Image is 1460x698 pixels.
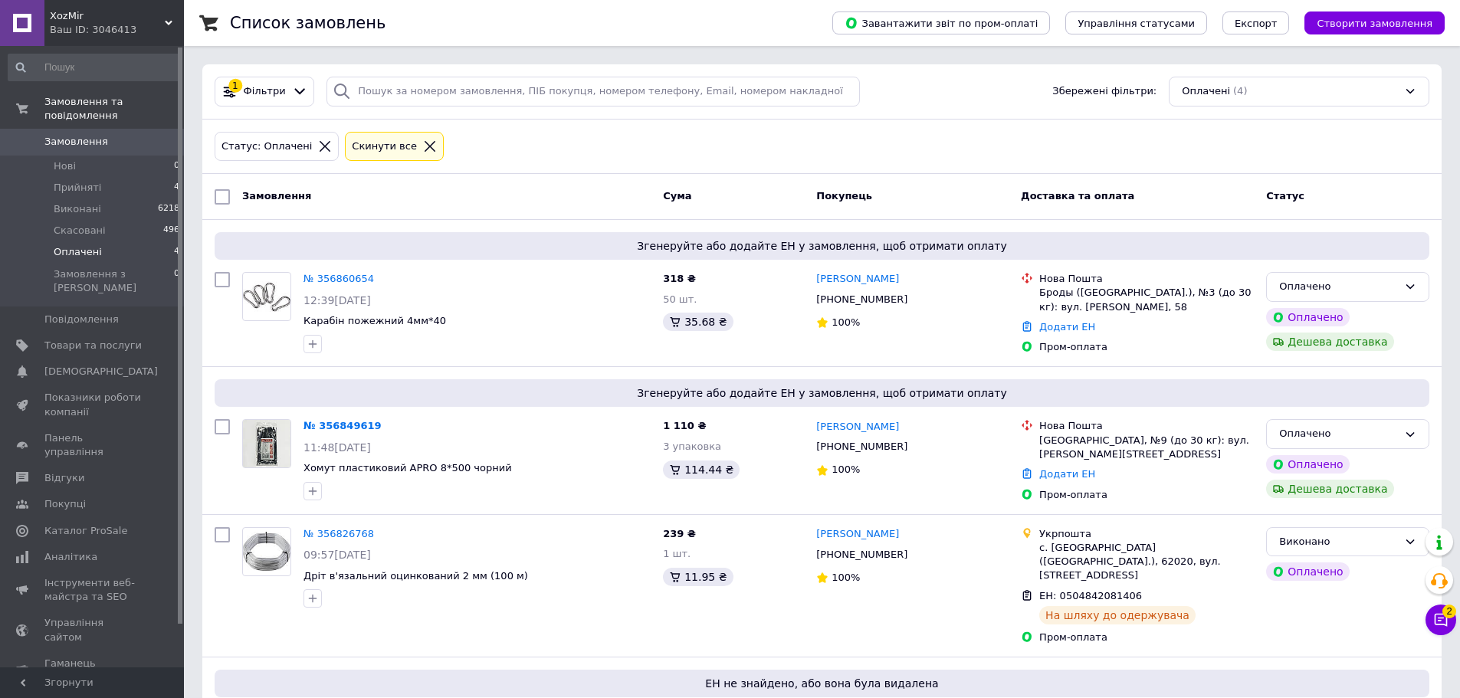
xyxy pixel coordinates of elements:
[1039,468,1095,480] a: Додати ЕН
[1266,333,1393,351] div: Дешева доставка
[326,77,860,107] input: Пошук за номером замовлення, ПІБ покупця, номером телефону, Email, номером накладної
[44,497,86,511] span: Покупці
[303,570,528,582] a: Дріт в'язальний оцинкований 2 мм (100 м)
[221,385,1423,401] span: Згенеруйте або додайте ЕН у замовлення, щоб отримати оплату
[1266,455,1349,474] div: Оплачено
[243,281,290,312] img: Фото товару
[1266,562,1349,581] div: Оплачено
[44,95,184,123] span: Замовлення та повідомлення
[221,238,1423,254] span: Згенеруйте або додайте ЕН у замовлення, щоб отримати оплату
[1266,308,1349,326] div: Оплачено
[813,545,910,565] div: [PHONE_NUMBER]
[832,316,860,328] span: 100%
[8,54,181,81] input: Пошук
[349,139,420,155] div: Cкинути все
[1039,541,1254,583] div: с. [GEOGRAPHIC_DATA] ([GEOGRAPHIC_DATA].), 62020, вул. [STREET_ADDRESS]
[1317,18,1432,29] span: Створити замовлення
[44,471,84,485] span: Відгуки
[54,245,102,259] span: Оплачені
[832,11,1050,34] button: Завантажити звіт по пром-оплаті
[44,135,108,149] span: Замовлення
[44,431,142,459] span: Панель управління
[243,420,290,467] img: Фото товару
[1065,11,1207,34] button: Управління статусами
[242,419,291,468] a: Фото товару
[1279,426,1398,442] div: Оплачено
[663,190,691,202] span: Cума
[44,550,97,564] span: Аналітика
[813,290,910,310] div: [PHONE_NUMBER]
[303,441,371,454] span: 11:48[DATE]
[1442,605,1456,618] span: 2
[44,365,158,378] span: [DEMOGRAPHIC_DATA]
[1039,590,1142,601] span: ЕН: 0504842081406
[1039,434,1254,461] div: [GEOGRAPHIC_DATA], №9 (до 30 кг): вул. [PERSON_NAME][STREET_ADDRESS]
[1039,272,1254,286] div: Нова Пошта
[174,245,179,259] span: 4
[303,273,374,284] a: № 356860654
[813,437,910,457] div: [PHONE_NUMBER]
[1233,85,1247,97] span: (4)
[1052,84,1157,99] span: Збережені фільтри:
[50,23,184,37] div: Ваш ID: 3046413
[54,181,101,195] span: Прийняті
[663,441,721,452] span: 3 упаковка
[303,549,371,561] span: 09:57[DATE]
[54,267,174,295] span: Замовлення з [PERSON_NAME]
[242,190,311,202] span: Замовлення
[44,391,142,418] span: Показники роботи компанії
[54,202,101,216] span: Виконані
[663,528,696,539] span: 239 ₴
[303,528,374,539] a: № 356826768
[663,548,691,559] span: 1 шт.
[243,532,290,571] img: Фото товару
[663,293,697,305] span: 50 шт.
[158,202,179,216] span: 6218
[663,273,696,284] span: 318 ₴
[1039,286,1254,313] div: Броды ([GEOGRAPHIC_DATA].), №3 (до 30 кг): вул. [PERSON_NAME], 58
[44,313,119,326] span: Повідомлення
[663,568,733,586] div: 11.95 ₴
[1039,631,1254,644] div: Пром-оплата
[303,462,512,474] a: Хомут пластиковий APRO 8*500 чорний
[44,657,142,684] span: Гаманець компанії
[832,464,860,475] span: 100%
[1182,84,1230,99] span: Оплачені
[54,159,76,173] span: Нові
[44,339,142,352] span: Товари та послуги
[663,420,706,431] span: 1 110 ₴
[303,315,446,326] a: Карабін пожежний 4мм*40
[1426,605,1456,635] button: Чат з покупцем2
[303,420,382,431] a: № 356849619
[663,313,733,331] div: 35.68 ₴
[50,9,165,23] span: ХоzMir
[1235,18,1278,29] span: Експорт
[816,190,872,202] span: Покупець
[244,84,286,99] span: Фільтри
[303,294,371,306] span: 12:39[DATE]
[228,79,242,93] div: 1
[1039,419,1254,433] div: Нова Пошта
[663,460,740,479] div: 114.44 ₴
[1266,480,1393,498] div: Дешева доставка
[174,159,179,173] span: 0
[1039,321,1095,333] a: Додати ЕН
[44,524,127,538] span: Каталог ProSale
[816,272,899,287] a: [PERSON_NAME]
[218,139,315,155] div: Статус: Оплачені
[242,272,291,321] a: Фото товару
[1039,527,1254,541] div: Укрпошта
[221,676,1423,691] span: ЕН не знайдено, або вона була видалена
[1078,18,1195,29] span: Управління статусами
[816,420,899,434] a: [PERSON_NAME]
[1279,279,1398,295] div: Оплачено
[816,527,899,542] a: [PERSON_NAME]
[1279,534,1398,550] div: Виконано
[1304,11,1445,34] button: Створити замовлення
[1039,606,1196,624] div: На шляху до одержувача
[174,267,179,295] span: 0
[1289,17,1445,28] a: Створити замовлення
